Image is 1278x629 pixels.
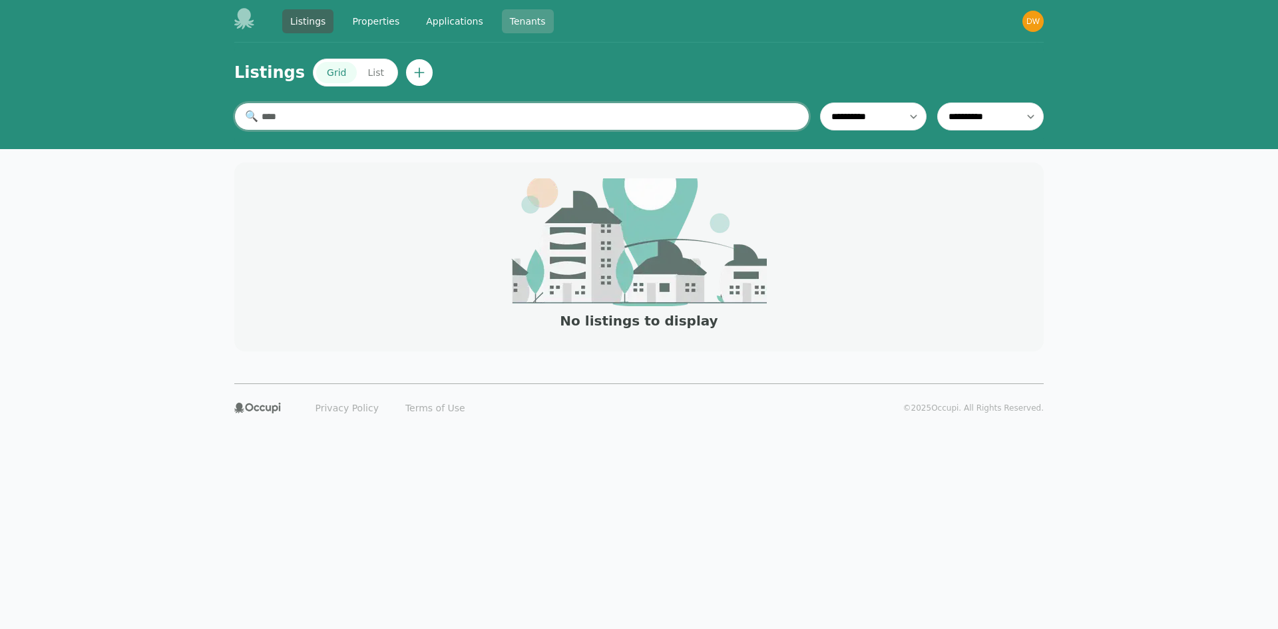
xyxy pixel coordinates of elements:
h1: Listings [234,62,305,83]
p: © 2025 Occupi. All Rights Reserved. [903,403,1044,413]
img: empty_state_image [511,178,767,306]
a: Tenants [502,9,554,33]
a: Terms of Use [397,397,473,419]
button: List [357,62,394,83]
a: Properties [344,9,407,33]
a: Applications [418,9,491,33]
button: Create new listing [406,59,433,86]
h3: No listings to display [560,312,718,330]
a: Listings [282,9,333,33]
button: Grid [316,62,357,83]
a: Privacy Policy [308,397,387,419]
